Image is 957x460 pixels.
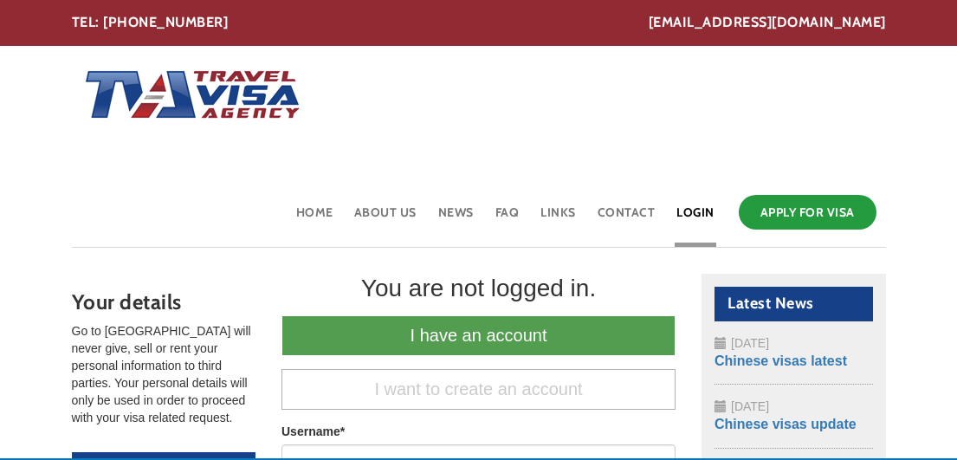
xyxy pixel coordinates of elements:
span: [DATE] [731,399,769,413]
a: I have an account [281,315,676,356]
span: [DATE] [731,336,769,350]
a: Chinese visas latest [715,353,847,368]
a: Contact [596,191,657,247]
h3: Your details [72,291,256,314]
a: FAQ [494,191,521,247]
img: Home [72,53,302,139]
a: [EMAIL_ADDRESS][DOMAIN_NAME] [649,13,886,33]
a: I want to create an account [281,369,676,410]
a: News [436,191,475,247]
a: About Us [352,191,418,247]
a: Links [539,191,578,247]
span: This field is required. [340,424,345,438]
a: Home [294,191,335,247]
h2: Latest News [715,287,873,321]
div: TEL: [PHONE_NUMBER] [72,13,886,33]
a: Apply for Visa [739,195,876,230]
a: Chinese visas update [715,417,857,431]
div: You are not logged in. [281,274,676,303]
a: Login [675,191,716,247]
p: Go to [GEOGRAPHIC_DATA] will never give, sell or rent your personal information to third parties.... [72,322,256,426]
label: Username [281,423,345,440]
